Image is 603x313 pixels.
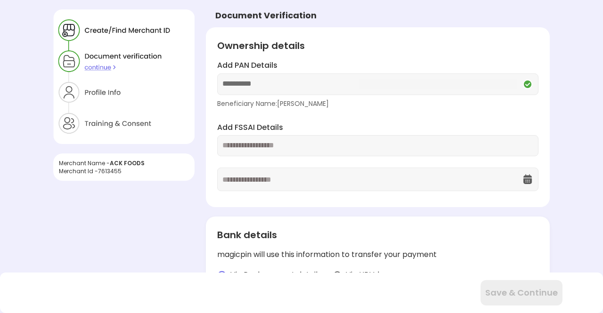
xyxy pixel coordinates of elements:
div: Bank details [217,228,538,242]
div: magicpin will use this information to transfer your payment [217,249,538,260]
label: Add FSSAI Details [217,122,538,133]
button: Save & Continue [481,280,562,305]
div: Document Verification [215,9,317,22]
span: Via Bank account details [230,270,321,281]
div: Merchant Name - [59,159,189,167]
img: xZtaNGYO7ZEa_Y6BGN0jBbY4tz3zD8CMWGtK9DYT203r_wSWJgC64uaYzQv0p6I5U3yzNyQZ90jnSGEji8ItH6xpax9JibOI_... [53,9,195,144]
img: OcXK764TI_dg1n3pJKAFuNcYfYqBKGvmbXteblFrPew4KBASBbPUoKPFDRZzLe5z5khKOkBCrBseVNl8W_Mqhk0wgJF92Dyy9... [522,174,533,185]
img: Q2VREkDUCX-Nh97kZdnvclHTixewBtwTiuomQU4ttMKm5pUNxe9W_NURYrLCGq_Mmv0UDstOKswiepyQhkhj-wqMpwXa6YfHU... [522,79,533,90]
img: radio [333,271,342,280]
span: ACK FOODS [110,159,145,167]
div: Merchant Id - 7613455 [59,167,189,175]
label: Add PAN Details [217,60,538,71]
div: Beneficiary Name: [PERSON_NAME] [217,99,538,108]
img: radio [217,271,227,280]
span: Via UPI Id [346,270,379,281]
div: Ownership details [217,39,538,53]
